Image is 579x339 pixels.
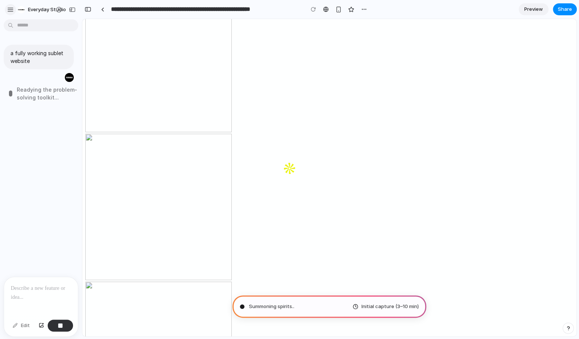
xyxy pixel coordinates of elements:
[558,6,572,13] span: Share
[15,4,77,16] button: everyday studio
[17,86,77,101] span: Readying the problem-solving toolkit ...
[3,115,149,263] div: 2 / 5
[524,6,543,13] span: Preview
[3,115,149,261] img: fc5f7-84a4-4715-998c-40cfdcc25568.bin
[519,3,548,15] a: Preview
[10,49,67,65] p: a fully working sublet website
[28,6,66,13] span: everyday studio
[249,303,294,310] span: Summoning spirits ..
[361,303,419,310] span: Initial capture (3–10 min)
[553,3,577,15] button: Share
